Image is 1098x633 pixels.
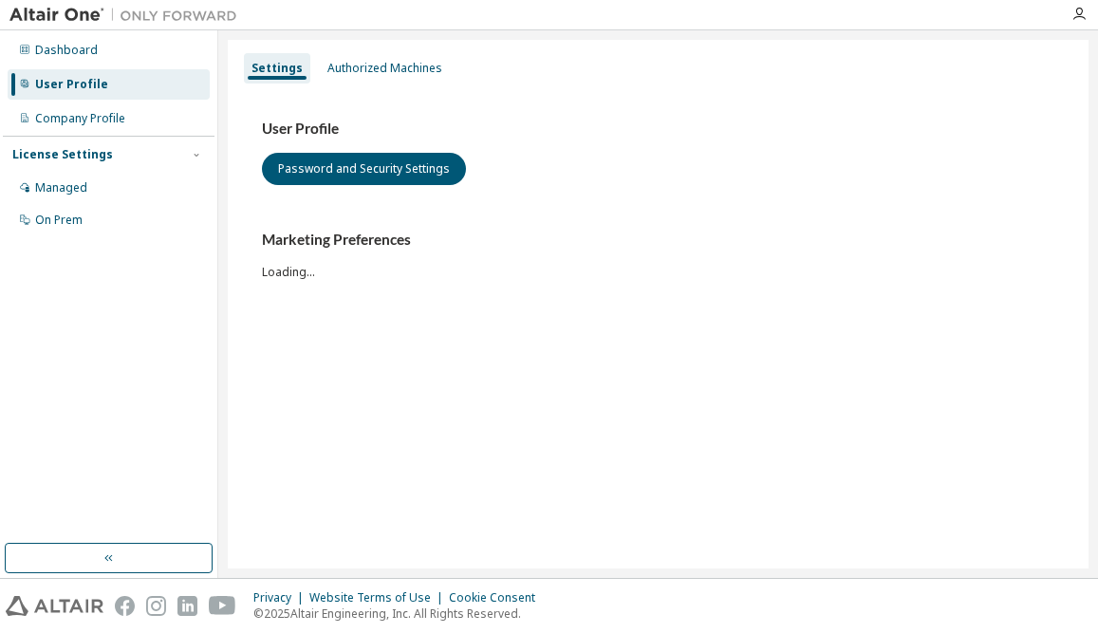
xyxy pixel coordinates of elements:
[262,231,1054,279] div: Loading...
[209,596,236,616] img: youtube.svg
[253,590,309,605] div: Privacy
[35,213,83,228] div: On Prem
[35,111,125,126] div: Company Profile
[35,180,87,195] div: Managed
[146,596,166,616] img: instagram.svg
[253,605,547,622] p: © 2025 Altair Engineering, Inc. All Rights Reserved.
[262,231,1054,250] h3: Marketing Preferences
[177,596,197,616] img: linkedin.svg
[262,120,1054,139] h3: User Profile
[262,153,466,185] button: Password and Security Settings
[6,596,103,616] img: altair_logo.svg
[115,596,135,616] img: facebook.svg
[9,6,247,25] img: Altair One
[449,590,547,605] div: Cookie Consent
[35,77,108,92] div: User Profile
[35,43,98,58] div: Dashboard
[12,147,113,162] div: License Settings
[309,590,449,605] div: Website Terms of Use
[251,61,303,76] div: Settings
[327,61,442,76] div: Authorized Machines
